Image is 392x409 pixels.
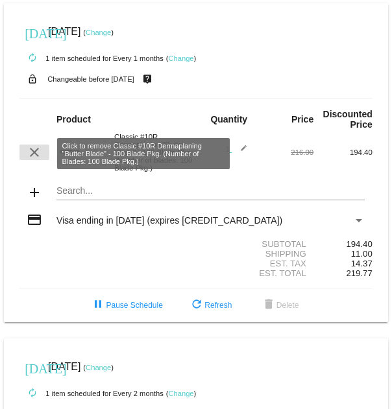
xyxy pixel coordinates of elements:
[108,133,196,172] div: Classic #10R Dermaplaning "Butter Blade" - 100 Blade Pkg. (Number of Blades: 100 Blade Pkg.)
[261,298,276,313] mat-icon: delete
[323,109,373,130] strong: Discounted Price
[90,298,106,313] mat-icon: pause
[56,139,82,165] img: 58.png
[226,145,248,153] span: 1
[196,249,313,259] div: Shipping
[25,386,40,401] mat-icon: autorenew
[19,390,164,397] small: 1 item scheduled for Every 2 months
[19,54,164,62] small: 1 item scheduled for Every 1 months
[166,54,197,62] small: ( )
[210,114,247,124] strong: Quantity
[196,239,313,249] div: Subtotal
[189,301,232,310] span: Refresh
[189,298,204,313] mat-icon: refresh
[56,215,365,226] mat-select: Payment Method
[86,364,111,371] a: Change
[178,294,242,317] button: Refresh
[25,25,40,40] mat-icon: [DATE]
[83,364,114,371] small: ( )
[313,148,373,156] div: 194.40
[313,239,373,249] div: 194.40
[56,215,282,226] span: Visa ending in [DATE] (expires [CREDIT_CARD_DATA])
[255,148,314,156] div: 216.00
[140,71,155,88] mat-icon: live_help
[232,145,247,160] mat-icon: edit
[251,294,310,317] button: Delete
[25,360,40,375] mat-icon: [DATE]
[291,114,313,124] strong: Price
[56,186,365,196] input: Search...
[90,301,162,310] span: Pause Schedule
[351,249,373,259] span: 11.00
[196,259,313,268] div: Est. Tax
[80,294,173,317] button: Pause Schedule
[196,268,313,278] div: Est. Total
[25,71,40,88] mat-icon: lock_open
[27,212,42,228] mat-icon: credit_card
[56,114,91,124] strong: Product
[27,185,42,200] mat-icon: add
[346,268,372,278] span: 219.77
[166,390,197,397] small: ( )
[25,51,40,66] mat-icon: autorenew
[168,390,193,397] a: Change
[351,259,373,268] span: 14.37
[83,29,114,36] small: ( )
[86,29,111,36] a: Change
[47,75,134,83] small: Changeable before [DATE]
[261,301,299,310] span: Delete
[27,145,42,160] mat-icon: clear
[168,54,193,62] a: Change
